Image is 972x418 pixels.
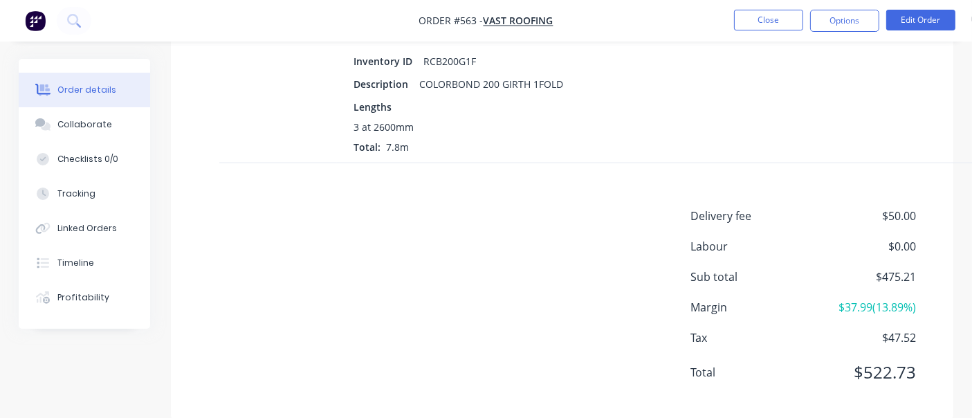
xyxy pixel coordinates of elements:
span: Order #563 - [419,15,484,28]
div: Linked Orders [57,222,117,235]
span: $37.99 ( 13.89 %) [814,299,916,316]
span: Lengths [354,100,392,114]
span: Margin [690,299,814,316]
span: Labour [690,238,814,255]
button: Tracking [19,176,150,211]
button: Close [734,10,803,30]
div: Checklists 0/0 [57,153,118,165]
div: Timeline [57,257,94,269]
div: Profitability [57,291,109,304]
button: Timeline [19,246,150,280]
div: RCB200G1F [418,51,482,71]
button: Checklists 0/0 [19,142,150,176]
button: Linked Orders [19,211,150,246]
span: Delivery fee [690,208,814,224]
span: $0.00 [814,238,916,255]
span: $522.73 [814,360,916,385]
span: Tax [690,329,814,346]
img: Factory [25,10,46,31]
div: Order details [57,84,116,96]
div: Tracking [57,188,95,200]
span: 3 at 2600mm [354,120,414,134]
span: $475.21 [814,269,916,285]
span: $50.00 [814,208,916,224]
a: Vast roofing [484,15,553,28]
button: Options [810,10,879,32]
div: Inventory ID [354,51,418,71]
div: Description [354,74,414,94]
span: $47.52 [814,329,916,346]
button: Collaborate [19,107,150,142]
span: 7.8m [380,140,414,154]
button: Edit Order [886,10,955,30]
button: Profitability [19,280,150,315]
button: Order details [19,73,150,107]
span: Total [690,364,814,381]
div: Collaborate [57,118,112,131]
span: Total: [354,140,380,154]
div: COLORBOND 200 GIRTH 1FOLD [414,74,569,94]
span: Sub total [690,269,814,285]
